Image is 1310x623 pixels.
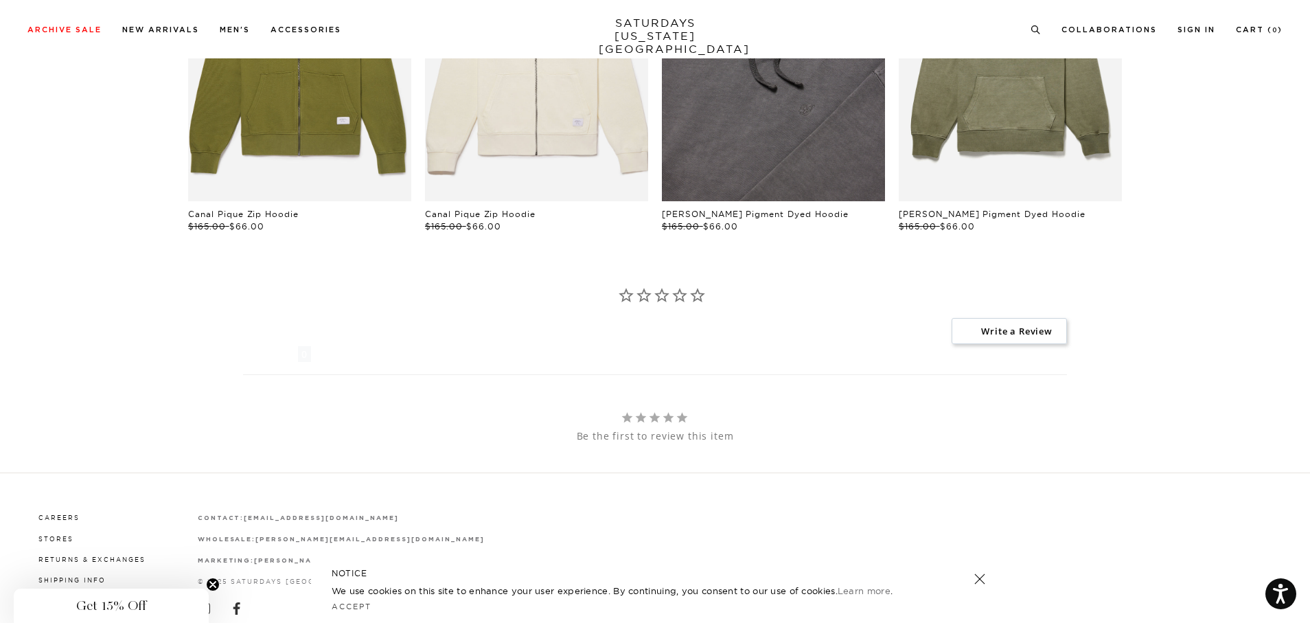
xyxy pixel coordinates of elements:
span: $66.00 [229,221,264,231]
span: $165.00 [188,221,226,231]
span: $66.00 [940,221,975,231]
a: New Arrivals [122,26,199,34]
strong: marketing: [198,558,255,564]
div: Be the first to review this item [243,430,1067,442]
a: SATURDAYS[US_STATE][GEOGRAPHIC_DATA] [599,16,712,56]
strong: [PERSON_NAME][EMAIL_ADDRESS][DOMAIN_NAME] [255,536,484,543]
a: [PERSON_NAME][EMAIL_ADDRESS][DOMAIN_NAME] [255,535,484,543]
strong: [PERSON_NAME][EMAIL_ADDRESS][DOMAIN_NAME] [254,558,483,564]
span: $165.00 [425,221,463,231]
span: Write a Review [952,318,1067,344]
small: 0 [1272,27,1278,34]
a: Stores [38,535,73,543]
button: Close teaser [206,578,220,591]
span: $66.00 [466,221,501,231]
a: Careers [38,514,80,521]
a: [PERSON_NAME][EMAIL_ADDRESS][DOMAIN_NAME] [254,556,483,564]
a: [PERSON_NAME] Pigment Dyed Hoodie [899,209,1085,219]
span: Get 15% Off [76,598,146,614]
div: Get 15% OffClose teaser [14,589,209,623]
span: $165.00 [899,221,936,231]
strong: wholesale: [198,536,256,543]
a: Men's [220,26,250,34]
h5: NOTICE [332,567,978,580]
span: $66.00 [703,221,738,231]
a: Learn more [838,585,890,596]
a: Accept [332,602,371,611]
a: Sign In [1177,26,1215,34]
a: Shipping Info [38,576,106,584]
a: Canal Pique Zip Hoodie [188,209,299,219]
strong: contact: [198,515,244,521]
a: Archive Sale [27,26,102,34]
a: Canal Pique Zip Hoodie [425,209,536,219]
a: Collaborations [1061,26,1157,34]
a: Accessories [271,26,341,34]
a: [EMAIL_ADDRESS][DOMAIN_NAME] [244,514,398,521]
a: Cart (0) [1236,26,1283,34]
strong: [EMAIL_ADDRESS][DOMAIN_NAME] [244,515,398,521]
a: [PERSON_NAME] Pigment Dyed Hoodie [662,209,849,219]
span: $165.00 [662,221,700,231]
li: Reviews [243,344,318,374]
p: We use cookies on this site to enhance your user experience. By continuing, you consent to our us... [332,584,930,598]
a: Returns & Exchanges [38,556,146,563]
p: © 2025 Saturdays [GEOGRAPHIC_DATA] [198,576,485,587]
